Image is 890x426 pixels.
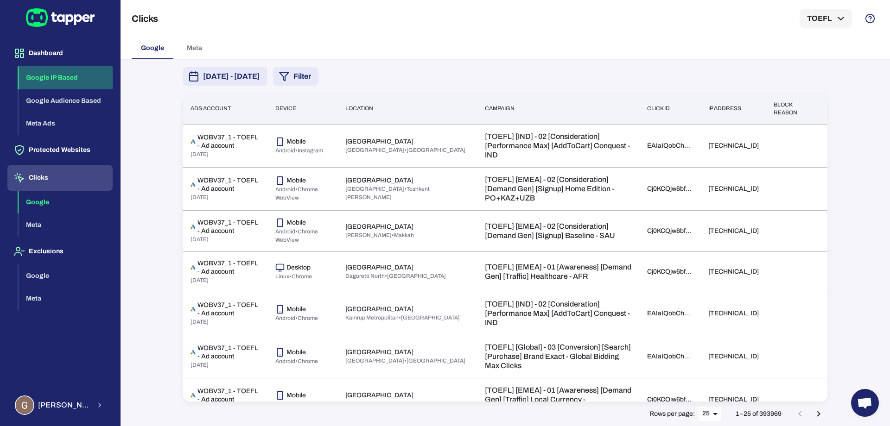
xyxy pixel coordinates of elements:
p: WOBV37_1 - TOEFL - Ad account [197,301,260,318]
p: WOBV37_1 - TOEFL - Ad account [197,259,260,276]
span: [DATE] [191,362,209,368]
p: Mobile [286,138,306,146]
button: Clicks [7,165,113,191]
span: [DATE] [191,319,209,325]
p: [GEOGRAPHIC_DATA] [345,305,413,313]
p: WOBV37_1 - TOEFL - Ad account [197,176,260,193]
div: Open chat [851,389,879,417]
div: EAIaIQobChMI566W_8SlkAMVfVFBAh01jyqdEAAYASAAEgL8tPD_BwE [647,352,693,361]
p: [GEOGRAPHIC_DATA] [345,223,413,231]
div: Cj0KCQjw6bfHBhDNARIsAIGsqLgJwXBX4k-rlZA55JInUD_25qTmgqcVfv_JtqmGuJ1U-GOM0YETmRUaAkvtEALw_wcB [647,227,693,235]
td: [TECHNICAL_ID] [701,167,766,210]
p: [GEOGRAPHIC_DATA] [345,138,413,146]
div: EAIaIQobChMI16Gj_8SlkAMVLfZMAh2LfQaXEAEYASAAEgI3u_D_BwE [647,309,693,318]
button: Meta [19,213,113,237]
button: Google [19,264,113,288]
p: Mobile [286,305,306,313]
span: [DATE] [191,151,209,157]
span: Dagoretti North • [GEOGRAPHIC_DATA] [345,273,446,279]
p: [TOEFL] [IND] - 02 [Consideration] [Performance Max] [AddToCart] Conquest - IND [485,300,632,327]
p: [TOEFL] [IND] - 02 [Consideration] [Performance Max] [AddToCart] Conquest - IND [485,132,632,160]
button: Meta Ads [19,112,113,135]
td: [TECHNICAL_ID] [701,292,766,335]
span: Android • Chrome [275,358,318,364]
span: Android • Chrome [275,401,318,407]
a: Google [19,271,113,279]
td: [TECHNICAL_ID] [701,251,766,292]
th: Location [338,94,477,124]
td: [TECHNICAL_ID] [701,124,766,167]
a: Dashboard [7,49,113,56]
a: Meta [19,294,113,302]
p: [TOEFL] [EMEA] - 01 [Awareness] [Demand Gen] [Traffic] Healthcare - AFR [485,263,632,281]
button: Google IP Based [19,66,113,89]
div: Cj0KCQjw6bfHBhDNARIsAIGsqLgqM4ONZqlupt9zmINinuudGDG7dLXcz2NBEeaBy2eFD6u1sYY9OekaAtjLEALw_wcB [647,395,693,404]
h5: Clicks [132,13,158,24]
th: Campaign [477,94,640,124]
p: Rows per page: [649,410,695,418]
span: Dagoretti North • [GEOGRAPHIC_DATA] [345,401,446,407]
th: Click id [640,94,701,124]
span: [DATE] [191,277,209,283]
p: [GEOGRAPHIC_DATA] [345,348,413,357]
span: [GEOGRAPHIC_DATA] • Toshkent [PERSON_NAME] [345,186,430,200]
th: Device [268,94,338,124]
button: Meta [19,287,113,310]
div: Cj0KCQjw6bfHBhDNARIsAIGsqLgJVuaD4gBqZhkPct8F_vNF24xnDKToSb5wPtf7eQbMJlRWan1d75gaAqvNEALw_wcB [647,268,693,276]
span: [PERSON_NAME] • Makkah [345,232,414,238]
span: [DATE] [191,194,209,200]
button: Google [19,191,113,214]
span: Google [141,44,164,52]
th: Block reason [766,94,813,124]
a: Google IP Based [19,73,113,81]
th: IP address [701,94,766,124]
p: [GEOGRAPHIC_DATA] [345,176,413,185]
p: WOBV37_1 - TOEFL - Ad account [197,133,260,150]
p: [TOEFL] [EMEA] - 01 [Awareness] [Demand Gen] [Traffic] Local Currency - [GEOGRAPHIC_DATA] [485,386,632,413]
span: Android • Chrome WebView [275,228,318,243]
span: [DATE] [191,236,209,243]
button: Guillaume Lebelle[PERSON_NAME] Lebelle [7,392,113,419]
div: 25 [699,407,721,420]
p: Mobile [286,176,306,185]
div: Cj0KCQjw6bfHBhDNARIsAIGsqLhWQH3hXciQNcUtIHvDoVRyU3rmZuPoJ3Zyu6Zc-Cxrd8MIgD3s4XIaAlQOEALw_wcB [647,185,693,193]
button: Exclusions [7,238,113,264]
p: [TOEFL] [EMEA] - 02 [Consideration] [Demand Gen] [Signup] Home Edition - PO+KAZ+UZB [485,175,632,203]
span: [DATE] - [DATE] [203,71,260,82]
span: [PERSON_NAME] Lebelle [38,401,90,410]
p: WOBV37_1 - TOEFL - Ad account [197,219,260,235]
td: [TECHNICAL_ID] [701,210,766,251]
button: Filter [273,67,318,86]
span: Android • Chrome [275,315,318,321]
span: [GEOGRAPHIC_DATA] • [GEOGRAPHIC_DATA] [345,147,465,153]
div: EAIaIQobChMI5bvhgsWlkAMVcAWDAx31pwGjEAEYASAAEgIU0vD_BwE [647,142,693,150]
a: Meta Ads [19,119,113,127]
span: Kamrup Metropolitan • [GEOGRAPHIC_DATA] [345,314,460,321]
a: Clicks [7,173,113,181]
img: Guillaume Lebelle [16,396,33,414]
p: Mobile [286,348,306,357]
td: [TECHNICAL_ID] [701,378,766,421]
span: Android • Chrome WebView [275,186,318,201]
button: [DATE] - [DATE] [183,67,267,86]
span: Linux • Chrome [275,273,312,280]
td: [TECHNICAL_ID] [701,335,766,378]
a: Google [19,197,113,205]
p: [GEOGRAPHIC_DATA] [345,263,413,272]
button: TOEFL [800,9,852,28]
p: [TOEFL] [EMEA] - 02 [Consideration] [Demand Gen] [Signup] Baseline - SAU [485,222,632,240]
p: Mobile [286,391,306,400]
p: Desktop [286,263,311,272]
p: WOBV37_1 - TOEFL - Ad account [197,387,260,404]
button: Go to next page [809,405,828,423]
span: [GEOGRAPHIC_DATA] • [GEOGRAPHIC_DATA] [345,357,465,364]
a: Google Audience Based [19,96,113,104]
th: Ads account [183,94,268,124]
span: Android • Instagram [275,147,323,154]
button: Dashboard [7,40,113,66]
p: WOBV37_1 - TOEFL - Ad account [197,344,260,361]
button: Google Audience Based [19,89,113,113]
p: [GEOGRAPHIC_DATA] [345,391,413,400]
p: [TOEFL] [Global] - 03 [Conversion] [Search] [Purchase] Brand Exact - Global Bidding Max Clicks [485,343,632,370]
button: Protected Websites [7,137,113,163]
